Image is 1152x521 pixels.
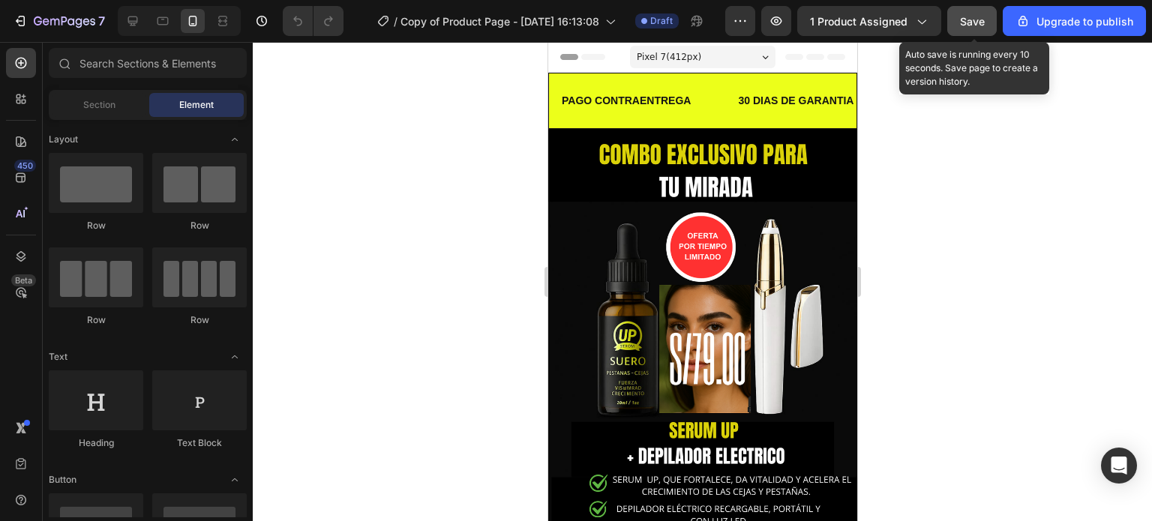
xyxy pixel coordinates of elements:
[283,6,343,36] div: Undo/Redo
[6,6,112,36] button: 7
[14,160,36,172] div: 450
[1015,13,1133,29] div: Upgrade to publish
[11,274,36,286] div: Beta
[223,345,247,369] span: Toggle open
[797,6,941,36] button: 1 product assigned
[179,98,214,112] span: Element
[548,42,857,521] iframe: Design area
[1101,448,1137,484] div: Open Intercom Messenger
[49,313,143,327] div: Row
[49,350,67,364] span: Text
[98,12,105,30] p: 7
[49,48,247,78] input: Search Sections & Elements
[400,13,599,29] span: Copy of Product Page - [DATE] 16:13:08
[394,13,397,29] span: /
[1003,6,1146,36] button: Upgrade to publish
[152,219,247,232] div: Row
[49,473,76,487] span: Button
[223,127,247,151] span: Toggle open
[947,6,997,36] button: Save
[49,436,143,450] div: Heading
[810,13,907,29] span: 1 product assigned
[49,133,78,146] span: Layout
[650,14,673,28] span: Draft
[152,313,247,327] div: Row
[223,468,247,492] span: Toggle open
[83,98,115,112] span: Section
[49,219,143,232] div: Row
[152,436,247,450] div: Text Block
[960,15,985,28] span: Save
